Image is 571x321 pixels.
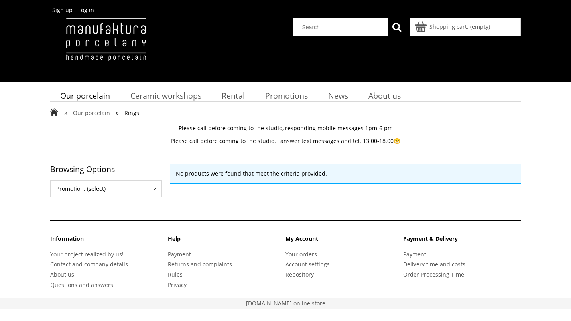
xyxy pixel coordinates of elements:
a: » Our porcelain [64,109,110,117]
a: Privacy [168,281,187,289]
img: Porcelain Manufactory [50,18,161,78]
a: Your orders [285,250,317,258]
button: Search [388,18,406,36]
a: Account settings [285,260,330,268]
p: Please call before coming to the studio, I answer text messages and tel. 13.00-18.00😁 [50,137,521,145]
a: The store was created on the Shoper platform. Go to shoper.pl page - opens in new tab [246,299,325,307]
a: Sign up [52,6,73,14]
p: No products were found that meet the criteria provided. [176,170,515,177]
a: Repository [285,271,314,278]
div: Filter [50,180,162,197]
p: Please call before coming to the studio, responding mobile messages 1pm-6 pm [50,125,521,132]
span: Our porcelain [60,90,110,101]
a: About us [50,271,74,278]
a: News [318,88,358,103]
span: Rental [222,90,245,101]
span: Promotions [265,90,308,101]
a: Rental [212,88,255,103]
a: Payment [168,250,191,258]
a: Order Processing Time [403,271,464,278]
li: My Account [285,235,403,249]
a: Promotions [255,88,318,103]
a: Our porcelain [50,88,120,103]
input: Search in store [296,18,388,36]
a: Returns and complaints [168,260,232,268]
span: » [64,108,67,117]
a: Delivery time and costs [403,260,465,268]
span: News [328,90,348,101]
a: Questions and answers [50,281,113,289]
a: Rules [168,271,183,278]
b: (empty) [470,23,490,30]
span: Rings [124,109,139,117]
span: » [116,108,119,117]
li: Payment & Delivery [403,235,521,249]
li: Information [50,235,168,249]
span: Promotion: (select) [51,181,161,197]
a: Your project realized by us! [50,250,124,258]
span: Shopping cart: [429,23,469,30]
a: Contact and company details [50,260,128,268]
span: Our porcelain [73,109,110,117]
a: Log in [78,6,94,14]
a: Ceramic workshops [120,88,212,103]
font: Browsing Options [50,164,115,174]
span: Ceramic workshops [130,90,201,101]
a: About us [358,88,411,103]
a: Products in cart 0. Go to cart [416,23,490,30]
li: Help [168,235,285,249]
span: About us [368,90,401,101]
a: Payment [403,250,426,258]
